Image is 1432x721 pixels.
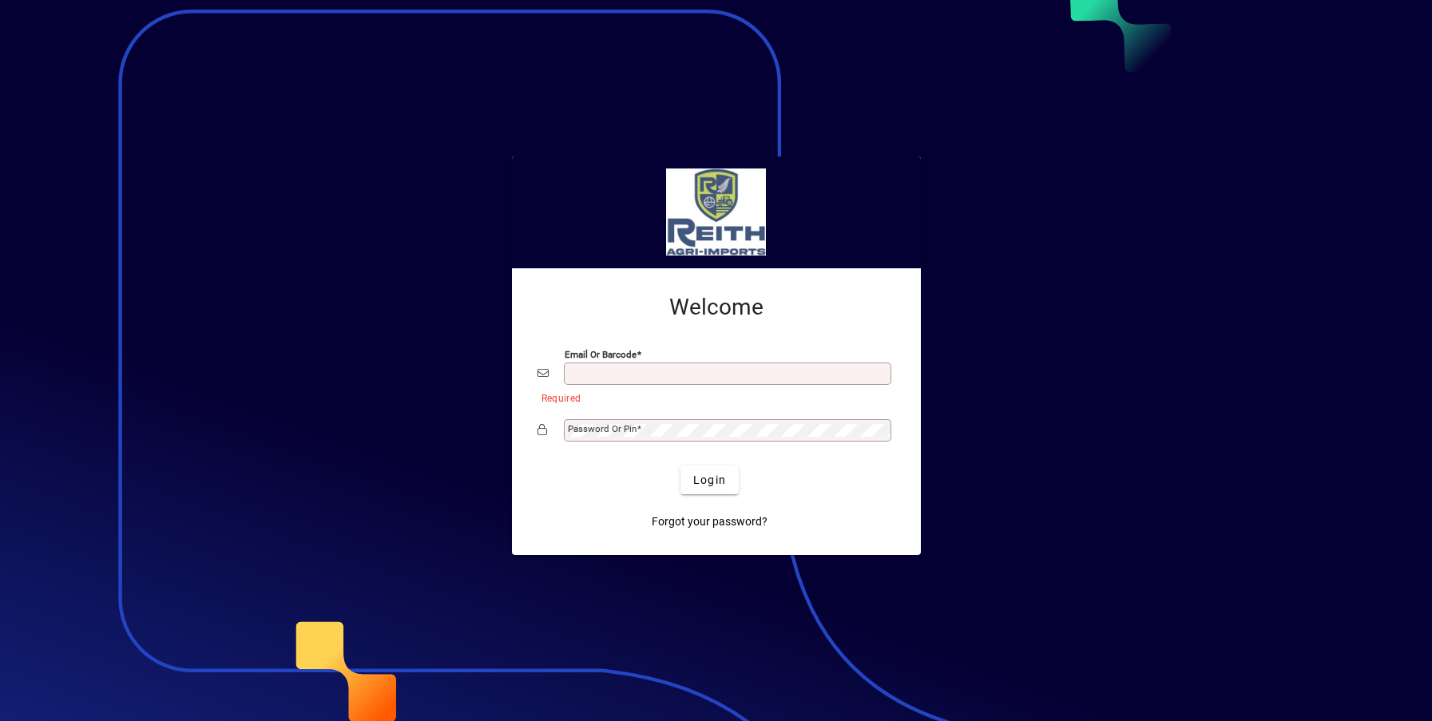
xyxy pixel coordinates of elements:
mat-error: Required [541,389,883,406]
button: Login [680,465,739,494]
mat-label: Password or Pin [568,423,637,434]
mat-label: Email or Barcode [565,349,637,360]
span: Forgot your password? [652,513,768,530]
span: Login [693,472,726,489]
h2: Welcome [537,294,895,321]
a: Forgot your password? [645,507,774,536]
